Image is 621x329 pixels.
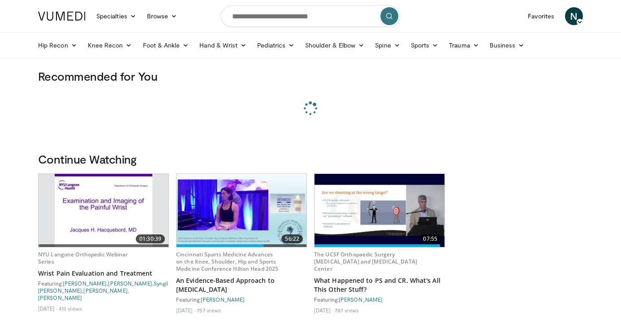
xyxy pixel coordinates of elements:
[91,7,142,25] a: Specialties
[419,234,441,243] span: 07:55
[38,294,82,301] a: [PERSON_NAME]
[314,251,417,273] a: The UCSF Orthopaedic Surgery [MEDICAL_DATA] and [MEDICAL_DATA] Center
[252,36,300,54] a: Pediatrics
[315,174,444,247] img: 75d164f6-8103-4f98-9834-ea1f4a5547ef.620x360_q85_upscale.jpg
[136,234,165,243] span: 01:30:39
[565,7,583,25] a: N
[177,174,306,247] a: 56:22
[38,305,57,312] li: [DATE]
[335,307,359,314] li: 787 views
[522,7,560,25] a: Favorites
[314,307,333,314] li: [DATE]
[370,36,405,54] a: Spine
[63,280,107,286] a: [PERSON_NAME]
[39,174,168,247] a: 01:30:39
[339,296,383,303] a: [PERSON_NAME]
[38,251,128,265] a: NYU Langone Orthopedic Webinar Series
[197,307,221,314] li: 757 views
[176,251,278,273] a: Cincinnati Sports Medicine Advances on the Knee, Shoulder, Hip and Sports Medicine Conference Hil...
[108,280,152,286] a: [PERSON_NAME]
[38,280,169,301] div: Featuring: , , , ,
[38,280,168,294] a: Syngil [PERSON_NAME]
[176,276,307,294] a: An Evidence-Based Approach to [MEDICAL_DATA]
[176,296,307,303] div: Featuring:
[33,36,82,54] a: Hip Recon
[82,36,138,54] a: Knee Recon
[55,174,152,247] img: 7692f0b5-0a37-4efb-bd97-973b3d44f00d.png.620x360_q85_upscale.jpg
[38,69,583,83] h3: Recommended for You
[314,276,445,294] a: What Happened to PS and CR, What's All This Other Stuff?
[221,5,400,27] input: Search topics, interventions
[315,174,444,247] a: 07:55
[314,296,445,303] div: Featuring:
[38,152,583,166] h3: Continue Watching
[38,12,86,21] img: VuMedi Logo
[300,36,370,54] a: Shoulder & Elbow
[177,174,306,247] img: f8ef93d7-abd4-4316-a7e5-b82be0bf8cab.620x360_q85_upscale.jpg
[201,296,245,303] a: [PERSON_NAME]
[281,234,303,243] span: 56:22
[176,307,195,314] li: [DATE]
[83,287,127,294] a: [PERSON_NAME]
[138,36,194,54] a: Foot & Ankle
[194,36,252,54] a: Hand & Wrist
[444,36,484,54] a: Trauma
[405,36,444,54] a: Sports
[484,36,530,54] a: Business
[59,305,82,312] li: 413 views
[142,7,183,25] a: Browse
[38,269,169,278] a: Wrist Pain Evaluation and Treatment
